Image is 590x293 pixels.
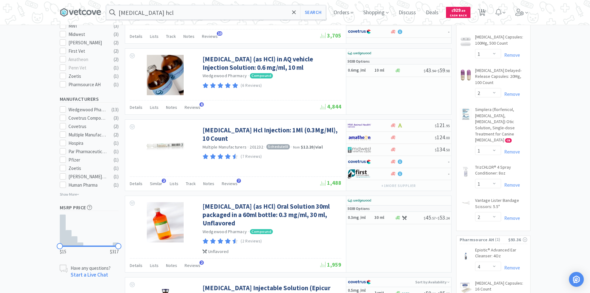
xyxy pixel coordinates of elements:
div: Penn Vet [68,64,107,72]
img: 77fca1acd8b6420a9015268ca798ef17_1.png [348,157,371,166]
div: ( 1 ) [114,73,119,80]
span: Reviews [222,181,238,186]
a: Remove [501,91,520,97]
div: ( 1 ) [114,173,119,180]
span: $ [438,69,439,73]
span: 929 [452,7,465,13]
span: 59 [438,67,450,74]
span: Notes [166,263,177,268]
span: . 94 [431,69,436,73]
span: . 57 [431,216,436,220]
span: $ [438,216,439,220]
span: $317 [110,248,119,255]
a: $929.69Cash Back [446,4,470,21]
p: 503B Options [347,206,370,211]
div: ( 2 ) [114,56,119,63]
h5: Manufacturers [60,95,119,103]
span: Lists [150,33,159,39]
img: e174b9f2aabd46f283903b78e8ea544e_120785.jpg [460,69,472,81]
span: . 95 [445,123,450,128]
div: ( 2 ) [114,131,119,139]
span: Pharmsource AH [460,236,494,243]
span: . 50 [445,148,450,152]
span: Details [130,104,142,110]
a: 11 [475,11,488,16]
span: $ [435,148,437,152]
h6: 10 ml [374,68,393,73]
a: Vantage Lister Bandage Scissors: 5.5" [475,198,527,212]
img: e40baf8987b14801afb1611fffac9ca4_8.png [348,49,371,58]
span: CB [505,139,511,142]
img: 4dd14cff54a648ac9e977f0c5da9bc2e_5.png [348,145,371,154]
div: Pharmsource AH [68,81,107,88]
button: Search [300,5,326,20]
span: 45 [424,214,436,221]
strong: $12.20 / vial [301,144,323,150]
span: Lists [170,181,178,186]
span: Schedule III [266,144,290,149]
a: TrizCHLOR® 4 Spray Conditioner: 8oz [475,164,527,179]
img: 011c75d773da43979a0a76220b86d693_120352.jpg [460,35,472,48]
img: 67d67680309e4a0bb49a5ff0391dcc42_6.png [348,169,371,179]
span: - [448,158,450,165]
div: ( 13 ) [111,106,119,113]
span: Track [166,33,176,39]
span: 6 [199,102,204,107]
a: [MEDICAL_DATA] Capsules: 100Mg, 500 Count [475,34,527,49]
img: 77fca1acd8b6420a9015268ca798ef17_1.png [348,27,371,36]
img: 3331a67d23dc422aa21b1ec98afbf632_11.png [348,133,371,142]
p: (7 Reviews) [241,153,262,160]
div: Multiple Manufacturers [68,131,107,139]
span: · [248,73,249,78]
div: Covetrus Compounding Pharmacies [68,114,107,122]
div: [PERSON_NAME] [68,39,107,47]
span: Similar [150,181,162,186]
a: Remove [501,182,520,188]
input: Search by item, sku, manufacturer, ingredient, size... [106,5,326,20]
span: 3,705 [320,32,341,39]
span: Compound [250,73,273,78]
div: $93.36 [508,236,527,243]
div: Human Pharma [68,181,107,189]
span: 1,488 [320,179,341,186]
div: ( 1 ) [114,81,119,88]
span: 2 [162,179,166,183]
p: Have any questions? [71,265,111,271]
div: ( 2 ) [114,123,119,130]
img: 43a0d1be69c642719aa7d8db1c3e59df_122862.jpeg [460,199,472,207]
img: f6b2451649754179b5b4e0c70c3f7cb0_2.png [348,121,371,130]
span: 124 [435,134,450,141]
div: MWI [68,22,107,30]
span: · [248,229,249,234]
span: 1,959 [320,261,341,268]
h5: 0.3mg /ml [348,215,373,220]
div: Pfizer [68,156,107,164]
div: ( 1 ) [114,156,119,164]
span: · [247,144,249,150]
span: . 24 [445,216,450,220]
a: Start a Live Chat [71,271,108,278]
a: Remove [501,52,520,58]
a: Wedgewood Pharmacy [203,229,247,234]
div: Par Pharmaceuticals [68,148,107,155]
a: [MEDICAL_DATA] Delayed-Release Capsules: 20Mg, 100 Count [475,68,527,88]
div: Zoetis [68,73,107,80]
span: Notes [203,181,214,186]
span: 134 [435,146,450,153]
span: 10 [217,31,222,36]
span: Compound [250,229,273,234]
div: ( 3 ) [114,31,119,38]
img: 90a1fd411c194ac3b3aa4753f778b090_112964.jpeg [460,166,472,178]
span: Reviews [185,104,200,110]
div: ( 3 ) [114,22,119,30]
div: ( 3 ) [114,114,119,122]
span: Notes [183,33,194,39]
div: Midwest [68,31,107,38]
div: ( 1 ) [114,64,119,72]
span: 43 [424,67,436,74]
span: $15 [60,248,66,255]
span: $ [424,69,426,73]
img: 77fca1acd8b6420a9015268ca798ef17_1.png [348,277,371,287]
span: $ [435,135,437,140]
a: Wedgewood Pharmacy [203,73,247,78]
